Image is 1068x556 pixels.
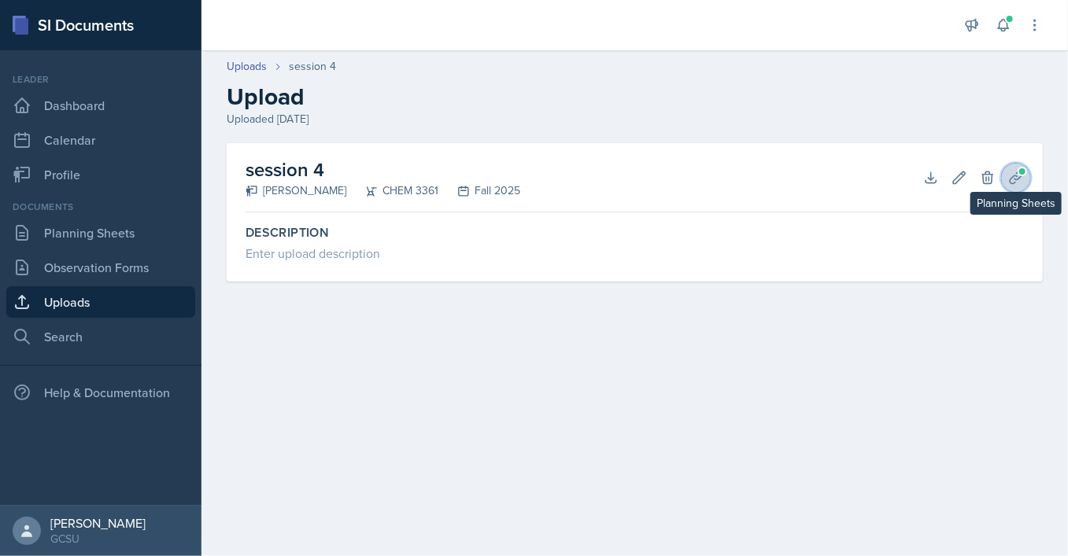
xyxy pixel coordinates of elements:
[6,159,195,190] a: Profile
[227,83,1043,111] h2: Upload
[6,90,195,121] a: Dashboard
[227,111,1043,127] div: Uploaded [DATE]
[6,321,195,352] a: Search
[438,182,520,199] div: Fall 2025
[50,531,146,547] div: GCSU
[50,515,146,531] div: [PERSON_NAME]
[246,244,1024,263] div: Enter upload description
[6,200,195,214] div: Documents
[6,217,195,249] a: Planning Sheets
[246,156,520,184] h2: session 4
[6,286,195,318] a: Uploads
[6,252,195,283] a: Observation Forms
[227,58,267,75] a: Uploads
[1002,164,1030,192] button: Planning Sheets
[289,58,336,75] div: session 4
[246,182,346,199] div: [PERSON_NAME]
[246,225,1024,241] label: Description
[6,124,195,156] a: Calendar
[6,72,195,87] div: Leader
[6,377,195,408] div: Help & Documentation
[346,182,438,199] div: CHEM 3361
